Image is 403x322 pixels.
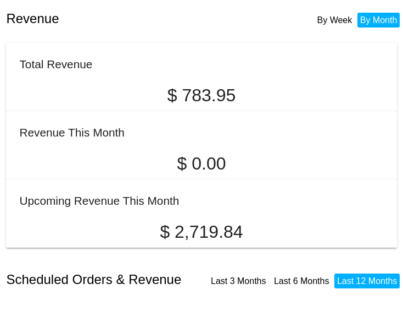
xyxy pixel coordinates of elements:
p: $ 2,719.84 [19,222,383,242]
h2: Revenue This Month [19,126,125,139]
h2: Total Revenue [19,58,92,70]
li: By Month [357,13,400,28]
p: $ 783.95 [19,85,383,106]
p: $ 0.00 [19,154,383,174]
a: Last 6 Months [274,276,329,286]
a: Last 12 Months [337,276,397,286]
h2: Upcoming Revenue This Month [19,194,179,207]
li: By Week [315,13,355,28]
a: Last 3 Months [211,276,266,286]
